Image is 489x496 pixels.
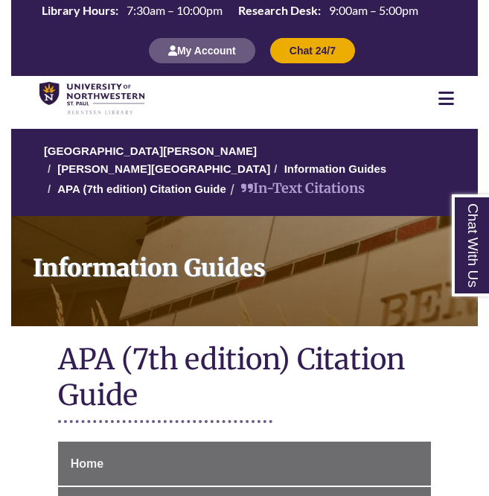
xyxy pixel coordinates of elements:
a: Information Guides [284,162,387,175]
span: Home [71,457,103,470]
img: UNWSP Library Logo [39,82,144,115]
h1: Information Guides [23,216,478,307]
span: 9:00am – 5:00pm [329,3,418,17]
span: 7:30am – 10:00pm [127,3,223,17]
a: My Account [149,44,255,57]
a: [PERSON_NAME][GEOGRAPHIC_DATA] [57,162,270,175]
th: Research Desk: [232,2,323,19]
table: Hours Today [36,2,424,21]
h1: APA (7th edition) Citation Guide [58,341,432,416]
button: Chat 24/7 [270,38,355,63]
a: [GEOGRAPHIC_DATA][PERSON_NAME] [44,144,257,157]
li: In-Text Citations [226,178,365,200]
a: Hours Today [36,2,424,22]
button: My Account [149,38,255,63]
a: Information Guides [11,216,478,326]
a: Home [58,442,432,486]
a: Chat 24/7 [270,44,355,57]
a: APA (7th edition) Citation Guide [57,182,226,195]
th: Library Hours: [36,2,121,19]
